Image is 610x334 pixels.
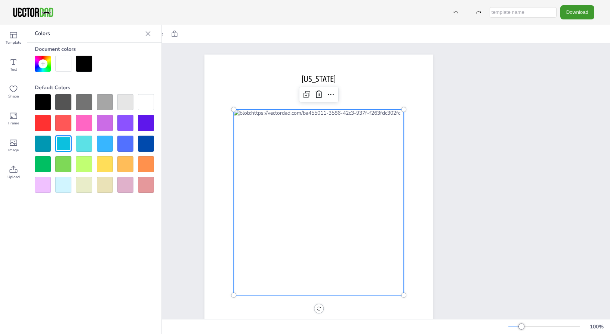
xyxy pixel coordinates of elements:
[8,120,19,126] span: Frame
[35,81,154,94] div: Default Colors
[35,25,142,43] p: Colors
[6,40,21,46] span: Template
[560,5,594,19] button: Download
[10,67,17,72] span: Text
[490,7,557,18] input: template name
[8,147,19,153] span: Image
[302,74,336,84] span: [US_STATE]
[588,323,606,330] div: 100 %
[8,93,19,99] span: Shape
[12,7,54,18] img: VectorDad-1.png
[35,43,154,56] div: Document colors
[7,174,20,180] span: Upload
